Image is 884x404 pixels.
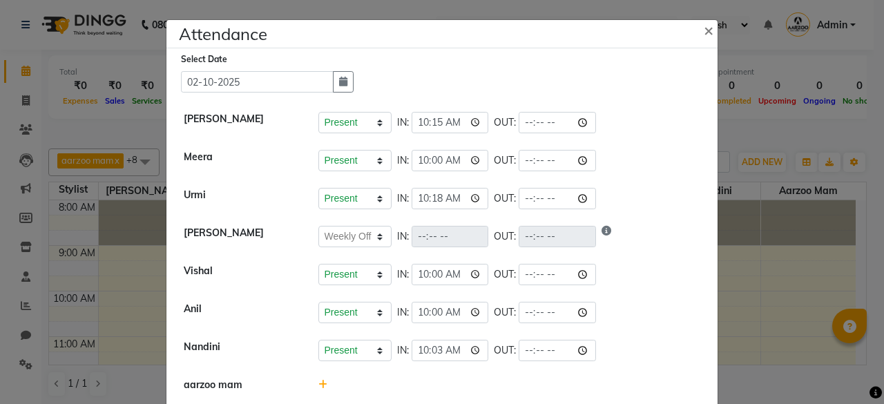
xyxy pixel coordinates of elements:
[494,115,516,130] span: OUT:
[494,343,516,358] span: OUT:
[494,191,516,206] span: OUT:
[494,153,516,168] span: OUT:
[826,349,870,390] iframe: chat widget
[397,229,409,244] span: IN:
[397,153,409,168] span: IN:
[173,188,308,209] div: Urmi
[173,378,308,392] div: aarzoo mam
[704,19,713,40] span: ×
[173,150,308,171] div: Meera
[181,71,334,93] input: Select date
[173,226,308,247] div: [PERSON_NAME]
[494,267,516,282] span: OUT:
[179,21,267,46] h4: Attendance
[494,229,516,244] span: OUT:
[397,115,409,130] span: IN:
[602,226,611,247] i: Show reason
[173,302,308,323] div: Anil
[173,264,308,285] div: Vishal
[181,53,227,66] label: Select Date
[693,10,727,49] button: Close
[173,112,308,133] div: [PERSON_NAME]
[397,305,409,320] span: IN:
[173,340,308,361] div: Nandini
[397,267,409,282] span: IN:
[397,191,409,206] span: IN:
[397,343,409,358] span: IN:
[494,305,516,320] span: OUT:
